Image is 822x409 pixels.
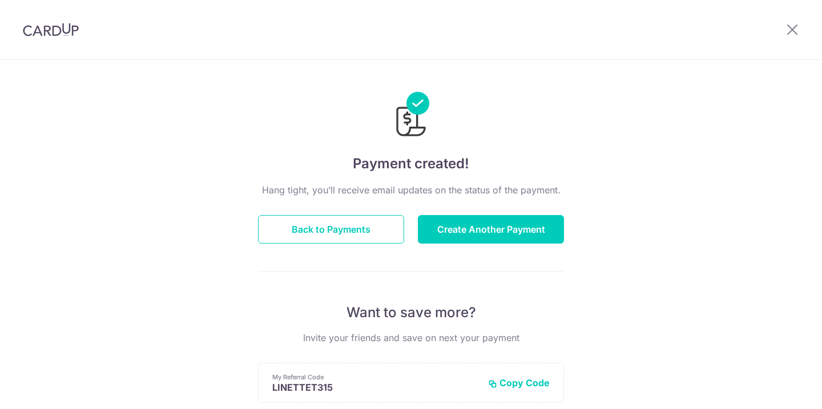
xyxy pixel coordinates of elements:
button: Copy Code [488,377,550,388]
p: My Referral Code [272,372,479,382]
p: Want to save more? [258,303,564,322]
button: Create Another Payment [418,215,564,244]
p: LINETTET315 [272,382,479,393]
p: Invite your friends and save on next your payment [258,331,564,345]
img: CardUp [23,23,79,37]
h4: Payment created! [258,153,564,174]
button: Back to Payments [258,215,404,244]
img: Payments [393,92,429,140]
p: Hang tight, you’ll receive email updates on the status of the payment. [258,183,564,197]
